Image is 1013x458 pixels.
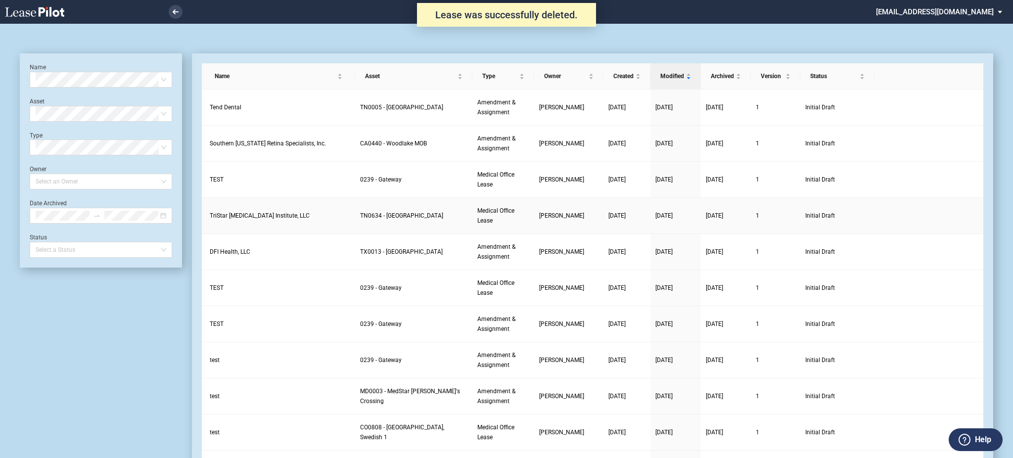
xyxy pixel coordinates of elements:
span: [DATE] [655,212,673,219]
label: Help [975,433,991,446]
span: upload [920,285,925,291]
span: Asset [365,71,456,81]
th: Name [202,63,355,90]
span: Version [761,71,783,81]
label: Name [30,64,46,71]
span: 1 [756,321,759,327]
span: [DATE] [655,176,673,183]
a: [PERSON_NAME] [539,427,599,437]
span: Initial Draft [805,211,870,221]
span: delete [932,213,938,219]
span: CO0808 - Denver, Swedish 1 [360,424,444,441]
span: Status [810,71,858,81]
span: to [93,212,100,219]
span: 1 [756,140,759,147]
span: TEST [210,176,224,183]
label: Asset [30,98,45,105]
span: [DATE] [706,248,723,255]
span: TN0634 - Physicians Park [360,212,443,219]
span: 1 [756,212,759,219]
span: delete [932,429,938,435]
a: [PERSON_NAME] [539,355,599,365]
span: Amendment & Assignment [477,135,515,152]
span: upload [920,357,925,363]
span: [DATE] [608,393,626,400]
span: test [210,393,220,400]
span: delete [932,177,938,183]
span: delete [932,357,938,363]
a: [PERSON_NAME] [539,211,599,221]
span: Amendment & Assignment [477,243,515,260]
span: Initial Draft [805,391,870,401]
span: [DATE] [655,393,673,400]
th: Modified [650,63,701,90]
span: [DATE] [706,140,723,147]
span: Medical Office Lease [477,207,514,224]
span: delete [932,321,938,327]
span: Heather Puckette [539,104,584,111]
span: [DATE] [706,357,723,364]
span: [DATE] [655,248,673,255]
span: [DATE] [608,212,626,219]
span: Archived [711,71,734,81]
span: delete [932,140,938,146]
span: Sarah Wetzel [539,248,584,255]
span: test [210,429,220,436]
span: [DATE] [706,429,723,436]
span: DFI Health, LLC [210,248,250,255]
label: Status [30,234,47,241]
span: Initial Draft [805,319,870,329]
span: Initial Draft [805,175,870,184]
span: upload [920,249,925,255]
span: Medical Office Lease [477,424,514,441]
a: [PERSON_NAME] [539,319,599,329]
th: Asset [355,63,472,90]
span: [DATE] [706,284,723,291]
a: [PERSON_NAME] [539,247,599,257]
span: delete [932,393,938,399]
span: [DATE] [706,176,723,183]
a: [PERSON_NAME] [539,391,599,401]
span: [DATE] [608,140,626,147]
span: [DATE] [608,429,626,436]
span: [DATE] [655,321,673,327]
span: [DATE] [706,393,723,400]
span: CA0440 - Woodlake MOB [360,140,427,147]
span: Medical Office Lease [477,279,514,296]
span: upload [920,140,925,146]
span: 1 [756,393,759,400]
span: Carol Barwick [539,357,584,364]
span: delete [932,104,938,110]
span: [DATE] [655,104,673,111]
span: Initial Draft [805,102,870,112]
span: [DATE] [608,104,626,111]
span: Cara Groseth [539,321,584,327]
a: [PERSON_NAME] [539,175,599,184]
th: Status [800,63,875,90]
span: [DATE] [655,140,673,147]
a: [PERSON_NAME] [539,102,599,112]
span: Initial Draft [805,427,870,437]
span: Type [482,71,517,81]
span: swap-right [93,212,100,219]
span: 1 [756,284,759,291]
button: Help [949,428,1003,451]
span: Leah Creathorn [539,212,584,219]
span: upload [920,429,925,435]
span: TX0013 - Katy Medical Complex [360,248,443,255]
span: Amendment & Assignment [477,99,515,116]
span: Cara Groseth [539,284,584,291]
label: Owner [30,166,46,173]
span: 1 [756,357,759,364]
span: Amendment & Assignment [477,352,515,368]
span: [DATE] [608,357,626,364]
span: Cara Groseth [539,176,584,183]
span: upload [920,177,925,183]
th: Version [751,63,800,90]
span: test [210,357,220,364]
span: Reid Melton [539,140,584,147]
span: Tend Dental [210,104,241,111]
div: Lease was successfully deleted. [417,3,596,27]
span: [DATE] [706,321,723,327]
span: Created [613,71,634,81]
